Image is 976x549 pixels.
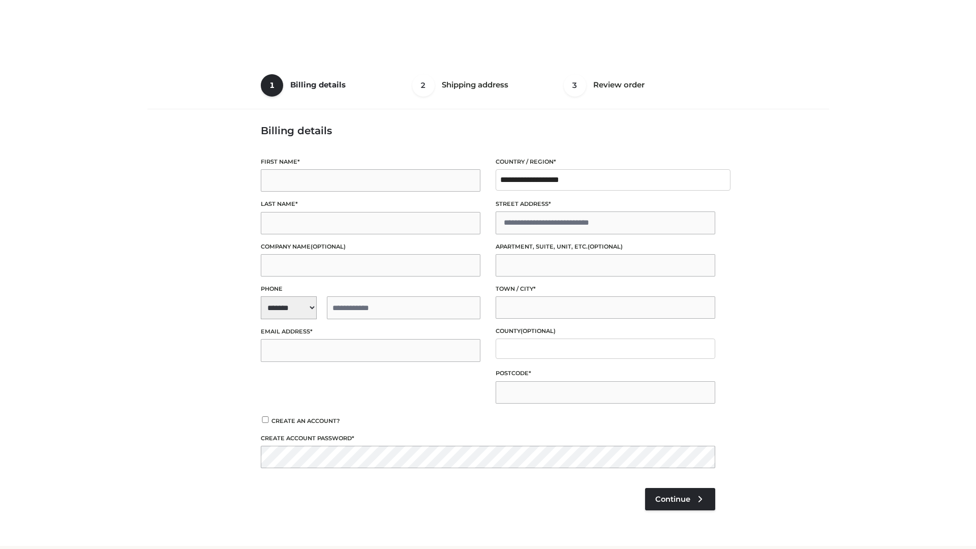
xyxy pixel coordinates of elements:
label: County [496,326,715,336]
span: 2 [412,74,435,97]
span: Billing details [290,80,346,89]
label: Country / Region [496,157,715,167]
label: Town / City [496,284,715,294]
label: Apartment, suite, unit, etc. [496,242,715,252]
label: Street address [496,199,715,209]
span: Continue [655,495,690,504]
h3: Billing details [261,125,715,137]
span: (optional) [311,243,346,250]
a: Continue [645,488,715,510]
span: Review order [593,80,645,89]
label: Last name [261,199,480,209]
label: Postcode [496,369,715,378]
span: Create an account? [271,417,340,424]
label: First name [261,157,480,167]
span: (optional) [588,243,623,250]
label: Company name [261,242,480,252]
span: (optional) [521,327,556,334]
span: Shipping address [442,80,508,89]
label: Create account password [261,434,715,443]
span: 3 [564,74,586,97]
span: 1 [261,74,283,97]
label: Email address [261,327,480,337]
input: Create an account? [261,416,270,423]
label: Phone [261,284,480,294]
